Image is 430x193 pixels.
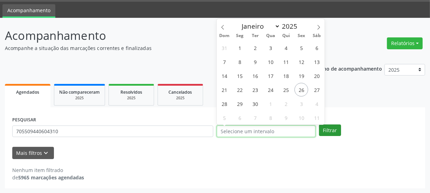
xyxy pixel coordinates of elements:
[264,111,277,124] span: Outubro 8, 2025
[12,174,84,181] div: de
[310,41,324,55] span: Setembro 6, 2025
[12,147,54,159] button: Mais filtroskeyboard_arrow_down
[294,83,308,96] span: Setembro 26, 2025
[310,55,324,69] span: Setembro 13, 2025
[310,111,324,124] span: Outubro 11, 2025
[249,111,262,124] span: Outubro 7, 2025
[387,37,423,49] button: Relatórios
[42,149,50,157] i: keyboard_arrow_down
[294,97,308,110] span: Outubro 3, 2025
[233,111,247,124] span: Outubro 6, 2025
[278,34,294,38] span: Qui
[249,55,262,69] span: Setembro 9, 2025
[264,41,277,55] span: Setembro 3, 2025
[233,83,247,96] span: Setembro 22, 2025
[2,4,55,18] a: Acompanhamento
[280,22,303,31] input: Year
[279,69,293,83] span: Setembro 18, 2025
[294,111,308,124] span: Outubro 10, 2025
[279,41,293,55] span: Setembro 4, 2025
[59,89,100,95] span: Não compareceram
[5,27,299,44] p: Acompanhamento
[294,34,309,38] span: Sex
[16,89,39,95] span: Agendados
[233,41,247,55] span: Setembro 1, 2025
[310,97,324,110] span: Outubro 4, 2025
[12,115,36,126] label: PESQUISAR
[5,44,299,52] p: Acompanhe a situação das marcações correntes e finalizadas
[218,55,231,69] span: Setembro 7, 2025
[218,111,231,124] span: Outubro 5, 2025
[233,97,247,110] span: Setembro 29, 2025
[59,95,100,101] div: 2025
[238,21,280,31] select: Month
[294,41,308,55] span: Setembro 5, 2025
[218,69,231,83] span: Setembro 14, 2025
[218,41,231,55] span: Agosto 31, 2025
[120,89,142,95] span: Resolvidos
[320,64,382,73] p: Ano de acompanhamento
[279,55,293,69] span: Setembro 11, 2025
[249,97,262,110] span: Setembro 30, 2025
[233,55,247,69] span: Setembro 8, 2025
[12,126,213,137] input: Nome, CNS
[218,83,231,96] span: Setembro 21, 2025
[294,55,308,69] span: Setembro 12, 2025
[310,69,324,83] span: Setembro 20, 2025
[248,34,263,38] span: Ter
[163,95,198,101] div: 2025
[114,95,149,101] div: 2025
[232,34,248,38] span: Seg
[319,124,341,136] button: Filtrar
[218,97,231,110] span: Setembro 28, 2025
[310,83,324,96] span: Setembro 27, 2025
[279,97,293,110] span: Outubro 2, 2025
[279,111,293,124] span: Outubro 9, 2025
[12,166,84,174] div: Nenhum item filtrado
[294,69,308,83] span: Setembro 19, 2025
[249,69,262,83] span: Setembro 16, 2025
[249,83,262,96] span: Setembro 23, 2025
[18,174,84,181] strong: 5965 marcações agendadas
[309,34,325,38] span: Sáb
[264,83,277,96] span: Setembro 24, 2025
[264,55,277,69] span: Setembro 10, 2025
[264,97,277,110] span: Outubro 1, 2025
[279,83,293,96] span: Setembro 25, 2025
[264,69,277,83] span: Setembro 17, 2025
[263,34,278,38] span: Qua
[233,69,247,83] span: Setembro 15, 2025
[217,126,315,137] input: Selecione um intervalo
[217,34,232,38] span: Dom
[169,89,192,95] span: Cancelados
[249,41,262,55] span: Setembro 2, 2025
